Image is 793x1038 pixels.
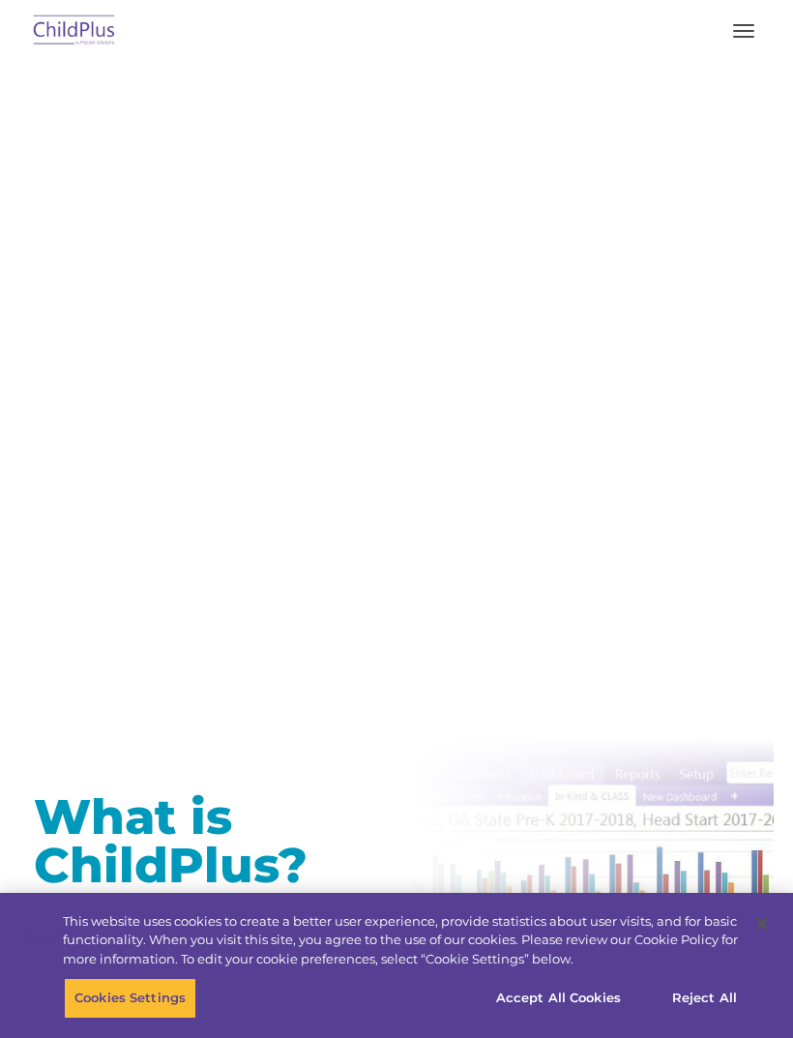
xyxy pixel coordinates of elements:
button: Cookies Settings [64,978,196,1019]
h1: What is ChildPlus? [34,793,382,890]
button: Accept All Cookies [485,978,631,1019]
img: ChildPlus by Procare Solutions [29,9,120,54]
button: Close [741,903,783,945]
div: This website uses cookies to create a better user experience, provide statistics about user visit... [63,912,738,969]
button: Reject All [644,978,765,1019]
